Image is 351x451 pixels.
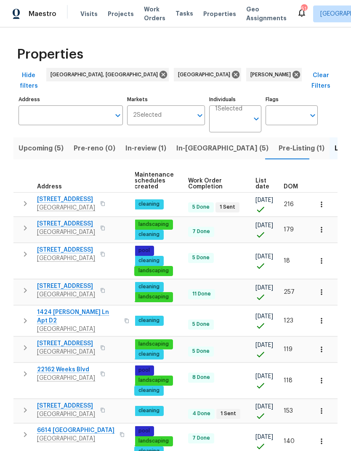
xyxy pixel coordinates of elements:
[112,110,124,121] button: Open
[80,10,98,19] span: Visits
[189,348,213,355] span: 5 Done
[189,374,213,381] span: 8 Done
[307,110,319,121] button: Open
[133,112,162,119] span: 2 Selected
[284,438,295,444] span: 140
[135,438,172,445] span: landscaping
[189,228,213,235] span: 7 Done
[135,283,163,290] span: cleaning
[51,71,161,78] span: [GEOGRAPHIC_DATA], [GEOGRAPHIC_DATA]
[284,289,295,295] span: 257
[189,435,213,442] span: 7 Done
[178,71,234,78] span: [GEOGRAPHIC_DATA]
[266,97,318,102] label: Flags
[246,68,302,81] div: [PERSON_NAME]
[127,97,205,102] label: Markets
[135,377,172,384] span: landscaping
[308,70,334,91] span: Clear Filters
[188,178,241,190] span: Work Order Completion
[255,404,273,410] span: [DATE]
[255,314,273,319] span: [DATE]
[255,342,273,348] span: [DATE]
[255,434,273,440] span: [DATE]
[19,142,64,154] span: Upcoming (5)
[135,317,163,324] span: cleaning
[108,10,134,19] span: Projects
[29,9,56,19] span: Maestro
[203,10,236,19] span: Properties
[135,231,163,238] span: cleaning
[135,247,153,254] span: pool
[215,105,242,113] span: 1 Selected
[209,97,261,102] label: Individuals
[189,410,214,417] span: 4 Done
[284,184,298,190] span: DOM
[189,254,213,261] span: 5 Done
[125,142,166,154] span: In-review (1)
[74,142,115,154] span: Pre-reno (0)
[189,290,214,298] span: 11 Done
[284,227,294,233] span: 179
[284,201,294,207] span: 216
[135,367,153,374] span: pool
[216,204,239,211] span: 1 Sent
[189,204,213,211] span: 5 Done
[174,68,241,81] div: [GEOGRAPHIC_DATA]
[255,254,273,260] span: [DATE]
[135,257,163,264] span: cleaning
[17,70,40,91] span: Hide filters
[135,267,172,274] span: landscaping
[255,223,273,228] span: [DATE]
[189,321,213,328] span: 5 Done
[17,44,83,64] span: Properties
[135,407,163,414] span: cleaning
[135,221,172,228] span: landscaping
[135,293,172,301] span: landscaping
[135,341,172,348] span: landscaping
[250,71,294,78] span: [PERSON_NAME]
[255,178,269,190] span: List date
[134,172,174,190] span: Maintenance schedules created
[284,378,292,384] span: 118
[176,142,269,154] span: In-[GEOGRAPHIC_DATA] (5)
[279,142,324,154] span: Pre-Listing (1)
[284,258,290,264] span: 18
[284,318,293,324] span: 123
[250,113,262,125] button: Open
[46,68,169,81] div: [GEOGRAPHIC_DATA], [GEOGRAPHIC_DATA]
[135,201,163,208] span: cleaning
[284,408,293,414] span: 153
[284,346,292,352] span: 119
[37,184,62,190] span: Address
[246,5,287,23] span: Geo Assignments
[304,68,338,94] button: Clear Filters
[13,68,44,94] button: Hide filters
[301,5,307,13] div: 51
[175,11,193,16] span: Tasks
[144,5,165,23] span: Work Orders
[217,410,239,417] span: 1 Sent
[135,387,163,394] span: cleaning
[135,427,153,435] span: pool
[135,351,163,358] span: cleaning
[255,373,273,379] span: [DATE]
[255,197,273,203] span: [DATE]
[19,97,123,102] label: Address
[194,110,206,121] button: Open
[255,285,273,291] span: [DATE]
